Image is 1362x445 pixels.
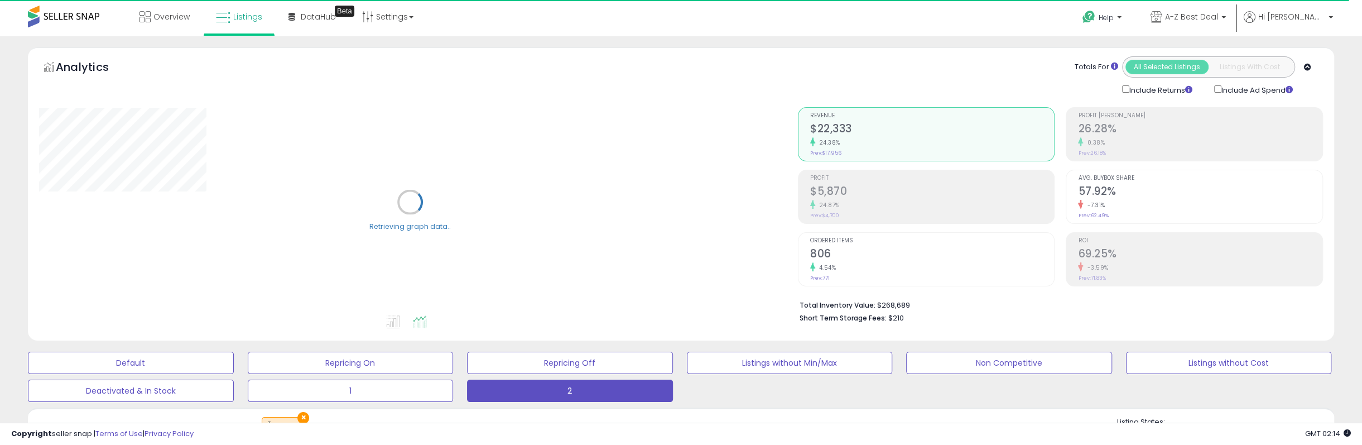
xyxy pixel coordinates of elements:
div: seller snap | | [11,429,194,439]
span: A-Z Best Deal [1165,11,1218,22]
small: -3.59% [1083,264,1108,272]
small: Prev: 771 [810,275,830,281]
span: $210 [888,313,904,323]
button: Listings With Cost [1208,60,1291,74]
div: Include Ad Spend [1206,83,1311,96]
div: Totals For [1075,62,1118,73]
h2: 69.25% [1078,247,1322,262]
h2: 26.28% [1078,122,1322,137]
small: Prev: 26.18% [1078,150,1105,156]
small: 0.38% [1083,138,1105,147]
button: Listings without Min/Max [687,352,893,374]
b: Total Inventory Value: [800,300,875,310]
h2: 57.92% [1078,185,1322,200]
small: Prev: $17,956 [810,150,841,156]
b: Short Term Storage Fees: [800,313,887,323]
small: Prev: 71.83% [1078,275,1105,281]
h2: $5,870 [810,185,1055,200]
button: Default [28,352,234,374]
button: × [297,412,309,424]
button: Deactivated & In Stock [28,380,234,402]
div: Tooltip anchor [335,6,354,17]
small: Prev: 62.49% [1078,212,1108,219]
span: DataHub [301,11,336,22]
h2: $22,333 [810,122,1055,137]
span: Hi [PERSON_NAME] [1258,11,1325,22]
span: Profit [PERSON_NAME] [1078,113,1322,119]
i: Get Help [1082,10,1096,24]
p: Listing States: [1117,417,1334,428]
a: Help [1074,2,1133,36]
span: ROI [1078,238,1322,244]
strong: Copyright [11,428,52,439]
a: Terms of Use [95,428,143,439]
li: $268,689 [800,298,1315,311]
button: Repricing Off [467,352,673,374]
small: -7.31% [1083,201,1105,209]
span: Profit [810,175,1055,181]
small: 24.87% [815,201,840,209]
span: Help [1099,13,1114,22]
span: Tags : [268,420,298,437]
button: Listings without Cost [1126,352,1332,374]
h5: Analytics [56,59,131,78]
span: Overview [153,11,190,22]
small: 4.54% [815,264,836,272]
span: Avg. Buybox Share [1078,175,1322,181]
span: 2025-09-11 02:14 GMT [1305,428,1351,439]
div: Include Returns [1114,83,1206,96]
small: Prev: $4,700 [810,212,839,219]
h2: 806 [810,247,1055,262]
button: All Selected Listings [1125,60,1209,74]
div: Retrieving graph data.. [369,221,451,231]
h5: Listings [59,421,102,437]
button: Non Competitive [906,352,1112,374]
span: Ordered Items [810,238,1055,244]
button: Repricing On [248,352,454,374]
span: Listings [233,11,262,22]
a: Hi [PERSON_NAME] [1244,11,1333,36]
small: 24.38% [815,138,840,147]
span: Revenue [810,113,1055,119]
button: 2 [467,380,673,402]
a: Privacy Policy [145,428,194,439]
button: 1 [248,380,454,402]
